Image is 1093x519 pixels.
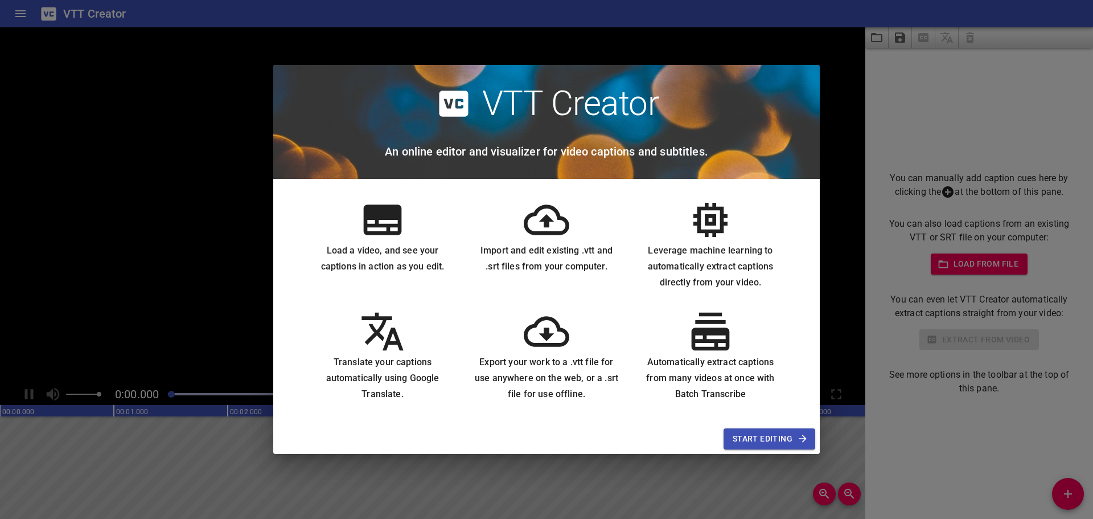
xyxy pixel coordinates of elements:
h6: An online editor and visualizer for video captions and subtitles. [385,142,708,161]
button: Start Editing [724,428,815,449]
span: Start Editing [733,432,806,446]
h6: Load a video, and see your captions in action as you edit. [310,243,455,275]
h6: Import and edit existing .vtt and .srt files from your computer. [474,243,619,275]
h6: Translate your captions automatically using Google Translate. [310,354,455,402]
h6: Automatically extract captions from many videos at once with Batch Transcribe [638,354,783,402]
h6: Leverage machine learning to automatically extract captions directly from your video. [638,243,783,291]
h6: Export your work to a .vtt file for use anywhere on the web, or a .srt file for use offline. [474,354,619,402]
h2: VTT Creator [482,83,659,124]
